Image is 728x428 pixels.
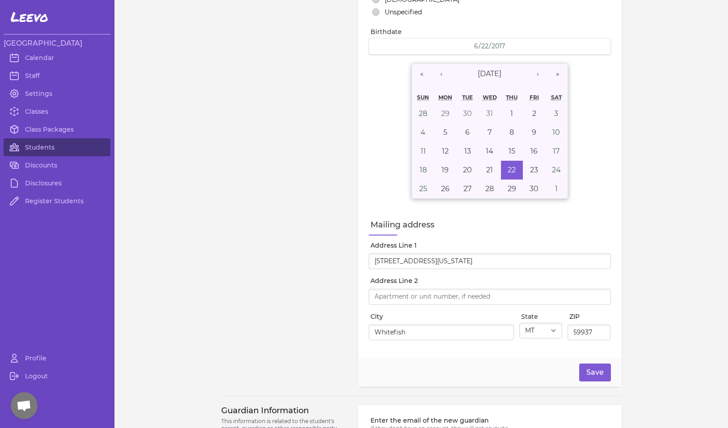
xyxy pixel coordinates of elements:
[11,392,38,419] div: Open chat
[510,109,513,118] abbr: June 1, 2017
[451,64,528,84] button: [DATE]
[4,85,110,103] a: Settings
[532,128,536,137] abbr: June 9, 2017
[434,123,457,142] button: June 5, 2017
[506,94,518,101] abbr: Thursday
[412,142,434,161] button: June 11, 2017
[421,147,426,155] abbr: June 11, 2017
[412,64,432,84] button: «
[417,94,429,101] abbr: Sunday
[465,128,470,137] abbr: June 6, 2017
[412,180,434,198] button: June 25, 2017
[462,94,473,101] abbr: Tuesday
[530,147,538,155] abbr: June 16, 2017
[369,289,610,305] input: Apartment or unit number, if needed
[442,147,449,155] abbr: June 12, 2017
[545,180,568,198] button: July 1, 2017
[370,27,610,36] label: Birthdate
[501,104,523,123] button: June 1, 2017
[532,109,536,118] abbr: June 2, 2017
[478,69,501,78] span: [DATE]
[432,64,451,84] button: ‹
[434,142,457,161] button: June 12, 2017
[434,161,457,180] button: June 19, 2017
[548,64,568,84] button: »
[521,312,562,321] label: State
[501,180,523,198] button: June 29, 2017
[545,161,568,180] button: June 24, 2017
[443,128,447,137] abbr: June 5, 2017
[4,156,110,174] a: Discounts
[530,166,538,174] abbr: June 23, 2017
[523,123,545,142] button: June 9, 2017
[441,184,450,193] abbr: June 26, 2017
[530,94,539,101] abbr: Friday
[456,123,479,142] button: June 6, 2017
[479,123,501,142] button: June 7, 2017
[370,276,610,285] label: Address Line 2
[486,166,493,174] abbr: June 21, 2017
[483,94,497,101] abbr: Wednesday
[463,166,472,174] abbr: June 20, 2017
[552,128,560,137] abbr: June 10, 2017
[4,174,110,192] a: Disclosures
[4,49,110,67] a: Calendar
[370,312,514,321] label: City
[438,94,452,101] abbr: Monday
[488,128,492,137] abbr: June 7, 2017
[545,142,568,161] button: June 17, 2017
[412,104,434,123] button: May 28, 2017
[412,123,434,142] button: June 4, 2017
[456,104,479,123] button: May 30, 2017
[509,147,515,155] abbr: June 15, 2017
[4,38,110,49] h3: [GEOGRAPHIC_DATA]
[523,104,545,123] button: June 2, 2017
[456,161,479,180] button: June 20, 2017
[579,364,611,381] button: Save
[501,123,523,142] button: June 8, 2017
[421,128,425,137] abbr: June 4, 2017
[479,180,501,198] button: June 28, 2017
[412,161,434,180] button: June 18, 2017
[481,42,489,51] input: DD
[385,8,422,17] label: Unspecified
[479,42,481,51] span: /
[4,192,110,210] a: Register Students
[370,416,610,425] label: Enter the email of the new guardian
[501,161,523,180] button: June 22, 2017
[419,109,427,118] abbr: May 28, 2017
[463,184,471,193] abbr: June 27, 2017
[523,142,545,161] button: June 16, 2017
[489,42,491,51] span: /
[370,241,610,250] label: Address Line 1
[523,161,545,180] button: June 23, 2017
[528,64,548,84] button: ›
[530,184,539,193] abbr: June 30, 2017
[479,142,501,161] button: June 14, 2017
[479,161,501,180] button: June 21, 2017
[221,405,348,416] h3: Guardian Information
[434,104,457,123] button: May 29, 2017
[486,147,493,155] abbr: June 14, 2017
[4,103,110,120] a: Classes
[456,142,479,161] button: June 13, 2017
[509,128,514,137] abbr: June 8, 2017
[441,109,450,118] abbr: May 29, 2017
[491,42,506,51] input: YYYY
[508,166,516,174] abbr: June 22, 2017
[4,120,110,138] a: Class Packages
[419,184,427,193] abbr: June 25, 2017
[554,109,558,118] abbr: June 3, 2017
[545,123,568,142] button: June 10, 2017
[569,312,610,321] label: ZIP
[508,184,516,193] abbr: June 29, 2017
[4,349,110,367] a: Profile
[551,94,562,101] abbr: Saturday
[11,9,48,25] span: Leevo
[4,367,110,385] a: Logout
[553,147,560,155] abbr: June 17, 2017
[485,184,494,193] abbr: June 28, 2017
[420,166,427,174] abbr: June 18, 2017
[369,253,610,270] input: Start typing your address...
[442,166,449,174] abbr: June 19, 2017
